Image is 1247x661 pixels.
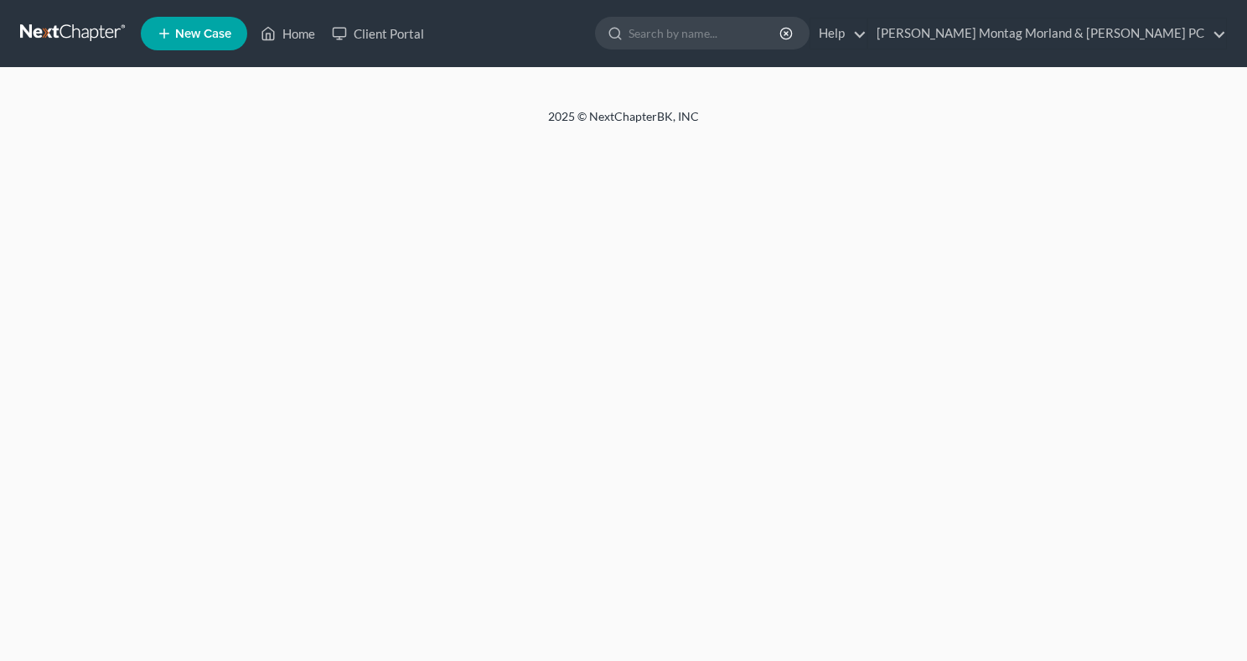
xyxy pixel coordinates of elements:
[146,108,1101,138] div: 2025 © NextChapterBK, INC
[323,18,432,49] a: Client Portal
[868,18,1226,49] a: [PERSON_NAME] Montag Morland & [PERSON_NAME] PC
[629,18,782,49] input: Search by name...
[810,18,867,49] a: Help
[252,18,323,49] a: Home
[175,28,231,40] span: New Case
